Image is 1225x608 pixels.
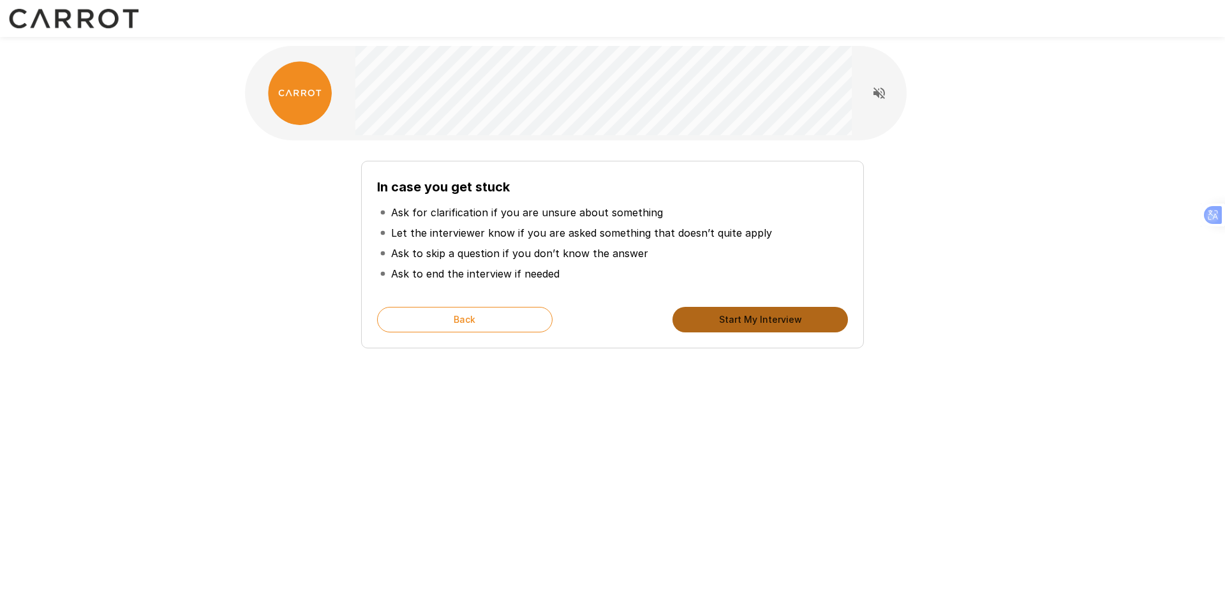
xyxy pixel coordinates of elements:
b: In case you get stuck [377,179,510,195]
p: Ask to skip a question if you don’t know the answer [391,246,648,261]
button: Back [377,307,553,332]
button: Start My Interview [672,307,848,332]
button: Read questions aloud [866,80,892,106]
p: Ask for clarification if you are unsure about something [391,205,663,220]
p: Let the interviewer know if you are asked something that doesn’t quite apply [391,225,772,241]
p: Ask to end the interview if needed [391,266,560,281]
img: carrot_logo.png [268,61,332,125]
